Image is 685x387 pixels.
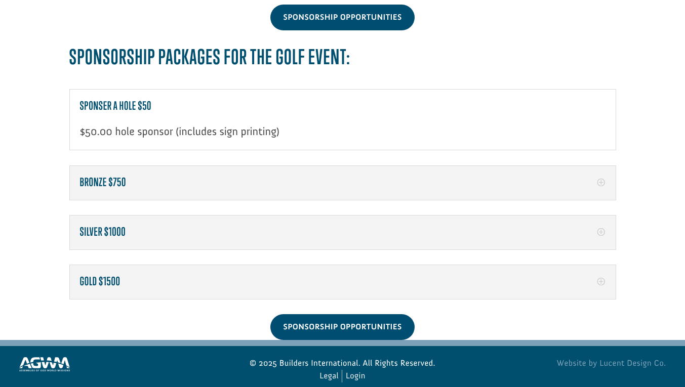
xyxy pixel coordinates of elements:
img: US.png [18,40,25,48]
h5: Bronze $750 [80,176,606,189]
a: Legal [319,370,339,382]
strong: [GEOGRAPHIC_DATA]: Restoration [DEMOGRAPHIC_DATA] [24,31,190,38]
a: Website by Lucent Design Co. [455,357,666,370]
span: [PERSON_NAME] , [GEOGRAPHIC_DATA] [27,40,137,48]
div: [PERSON_NAME] donated $100 [18,10,139,30]
p: © 2025 Builders International. All Rights Reserved. [237,357,448,370]
a: Login [346,370,366,382]
img: emoji partyPopper [18,21,26,29]
h5: Silver $1000 [80,226,606,239]
button: Donate [143,20,188,38]
img: Assemblies of God World Missions [19,357,70,371]
a: Sponsorship Opportunities [270,5,414,30]
h5: Gold $1500 [80,275,606,288]
span: Sponsorship packages for the golf event: [69,45,351,69]
div: to [18,31,139,38]
h5: Sponser a hole $50 [80,100,606,113]
a: Sponsorship Opportunities [270,314,414,340]
p: $50.00 hole sponsor (includes sign printing) [80,123,606,140]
